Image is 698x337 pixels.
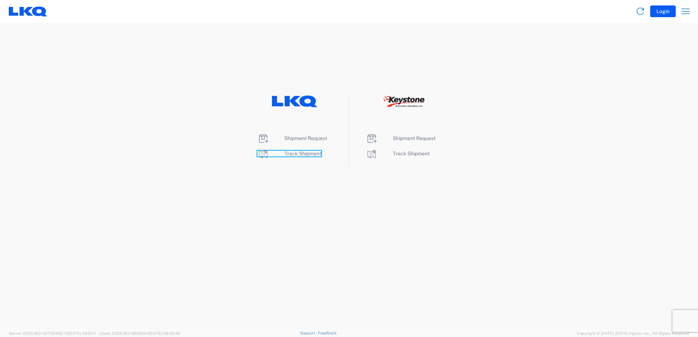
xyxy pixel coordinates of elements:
span: Track Shipment [393,151,430,156]
span: Shipment Request [393,135,436,141]
a: Support [300,331,318,335]
span: Client: 2025.18.0-9839db4 [99,331,180,336]
span: [DATE] 09:32:48 [149,331,180,336]
a: Track Shipment [257,151,321,156]
span: Server: 2025.18.0-dd719145275 [9,331,96,336]
a: Shipment Request [366,135,436,141]
span: [DATE] 09:51:11 [68,331,96,336]
a: Shipment Request [257,135,327,141]
span: Copyright © [DATE]-[DATE] Agistix Inc., All Rights Reserved [577,330,689,337]
button: Login [650,5,676,17]
span: Track Shipment [284,151,321,156]
span: Shipment Request [284,135,327,141]
a: Feedback [318,331,337,335]
a: Track Shipment [366,151,430,156]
